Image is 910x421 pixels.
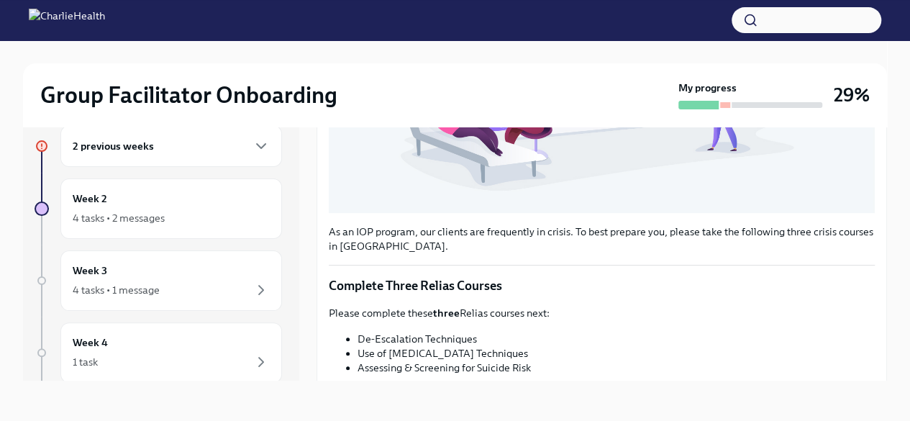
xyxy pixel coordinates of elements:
[329,277,875,294] p: Complete Three Relias Courses
[433,307,460,320] strong: three
[329,225,875,253] p: As an IOP program, our clients are frequently in crisis. To best prepare you, please take the fol...
[73,138,154,154] h6: 2 previous weeks
[329,306,875,320] p: Please complete these Relias courses next:
[35,178,282,239] a: Week 24 tasks • 2 messages
[73,191,107,207] h6: Week 2
[73,283,160,297] div: 4 tasks • 1 message
[40,81,337,109] h2: Group Facilitator Onboarding
[73,263,107,279] h6: Week 3
[73,355,98,369] div: 1 task
[834,82,870,108] h3: 29%
[678,81,737,95] strong: My progress
[35,322,282,383] a: Week 41 task
[358,346,875,361] li: Use of [MEDICAL_DATA] Techniques
[35,250,282,311] a: Week 34 tasks • 1 message
[358,332,875,346] li: De-Escalation Techniques
[73,335,108,350] h6: Week 4
[29,9,105,32] img: CharlieHealth
[60,125,282,167] div: 2 previous weeks
[73,211,165,225] div: 4 tasks • 2 messages
[358,361,875,375] li: Assessing & Screening for Suicide Risk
